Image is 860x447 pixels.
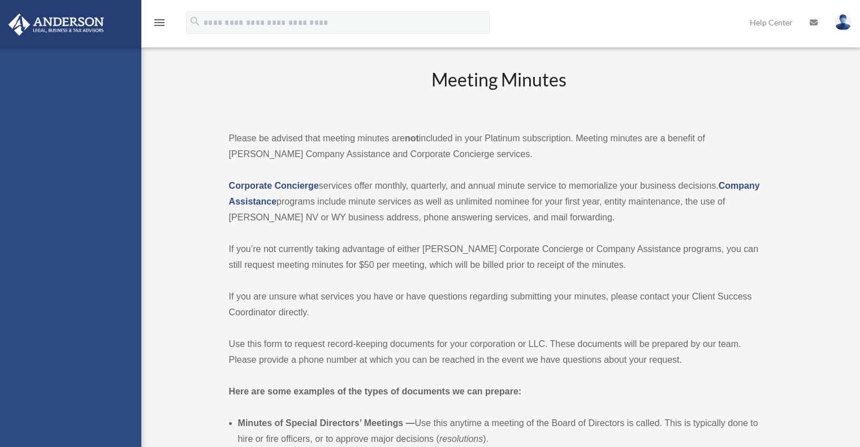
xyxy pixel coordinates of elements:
[229,181,319,190] a: Corporate Concierge
[229,387,522,396] strong: Here are some examples of the types of documents we can prepare:
[153,20,166,29] a: menu
[5,14,107,36] img: Anderson Advisors Platinum Portal
[835,14,852,31] img: User Pic
[189,15,201,28] i: search
[229,289,770,320] p: If you are unsure what services you have or have questions regarding submitting your minutes, ple...
[229,131,770,162] p: Please be advised that meeting minutes are included in your Platinum subscription. Meeting minute...
[229,67,770,114] h2: Meeting Minutes
[439,434,483,444] em: resolutions
[229,178,770,225] p: services offer monthly, quarterly, and annual minute service to memorialize your business decisio...
[238,418,415,428] b: Minutes of Special Directors’ Meetings —
[229,181,760,206] a: Company Assistance
[229,241,770,273] p: If you’re not currently taking advantage of either [PERSON_NAME] Corporate Concierge or Company A...
[229,336,770,368] p: Use this form to request record-keeping documents for your corporation or LLC. These documents wi...
[238,415,770,447] li: Use this anytime a meeting of the Board of Directors is called. This is typically done to hire or...
[405,133,419,143] strong: not
[153,16,166,29] i: menu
